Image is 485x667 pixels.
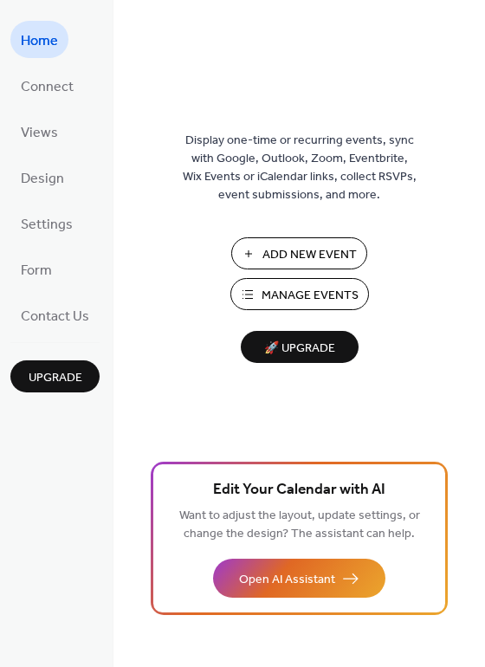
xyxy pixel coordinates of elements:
[230,278,369,310] button: Manage Events
[21,120,58,146] span: Views
[231,237,367,269] button: Add New Event
[21,211,73,238] span: Settings
[21,74,74,100] span: Connect
[251,337,348,360] span: 🚀 Upgrade
[10,159,74,196] a: Design
[239,571,335,589] span: Open AI Assistant
[10,67,84,104] a: Connect
[21,28,58,55] span: Home
[21,257,52,284] span: Form
[262,287,359,305] span: Manage Events
[241,331,359,363] button: 🚀 Upgrade
[10,250,62,288] a: Form
[179,504,420,546] span: Want to adjust the layout, update settings, or change the design? The assistant can help.
[10,296,100,333] a: Contact Us
[10,113,68,150] a: Views
[262,246,357,264] span: Add New Event
[10,204,83,242] a: Settings
[10,21,68,58] a: Home
[10,360,100,392] button: Upgrade
[213,478,385,502] span: Edit Your Calendar with AI
[29,369,82,387] span: Upgrade
[21,165,64,192] span: Design
[213,559,385,598] button: Open AI Assistant
[21,303,89,330] span: Contact Us
[183,132,417,204] span: Display one-time or recurring events, sync with Google, Outlook, Zoom, Eventbrite, Wix Events or ...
